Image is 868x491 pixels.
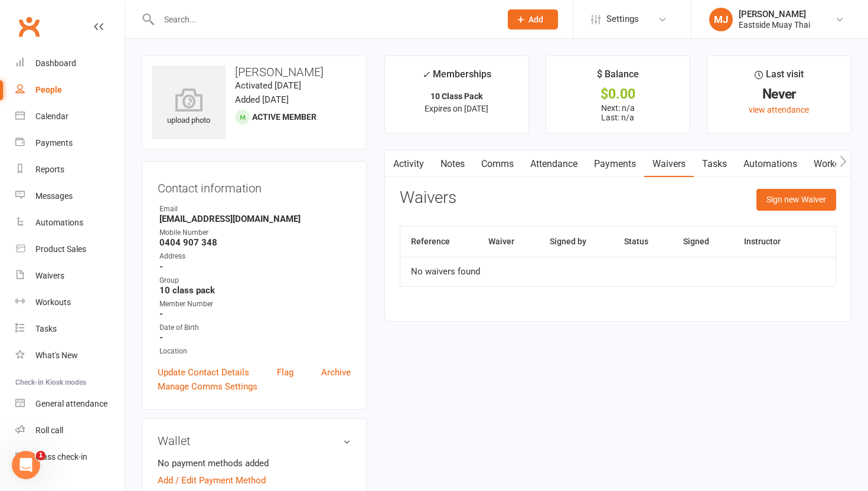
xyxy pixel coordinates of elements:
[15,210,125,236] a: Automations
[35,112,68,121] div: Calendar
[159,299,351,310] div: Member Number
[557,103,679,122] p: Next: n/a Last: n/a
[277,365,293,379] a: Flag
[159,227,351,238] div: Mobile Number
[614,227,672,257] th: Status
[159,237,351,248] strong: 0404 907 348
[422,67,491,89] div: Memberships
[15,417,125,444] a: Roll call
[673,227,733,257] th: Signed
[739,9,810,19] div: [PERSON_NAME]
[15,289,125,316] a: Workouts
[597,67,639,88] div: $ Balance
[15,156,125,183] a: Reports
[432,150,473,178] a: Notes
[15,183,125,210] a: Messages
[35,297,71,307] div: Workouts
[35,351,78,360] div: What's New
[35,244,86,254] div: Product Sales
[15,444,125,470] a: Class kiosk mode
[35,399,107,408] div: General attendance
[15,263,125,289] a: Waivers
[425,104,488,113] span: Expires on [DATE]
[35,425,63,435] div: Roll call
[694,150,735,178] a: Tasks
[528,15,543,24] span: Add
[539,227,614,257] th: Signed by
[36,451,45,460] span: 1
[159,204,351,215] div: Email
[522,150,586,178] a: Attendance
[644,150,694,178] a: Waivers
[749,105,809,114] a: view attendance
[15,77,125,103] a: People
[155,11,492,28] input: Search...
[739,19,810,30] div: Eastside Muay Thai
[35,85,62,94] div: People
[158,379,257,394] a: Manage Comms Settings
[400,189,456,207] h3: Waivers
[159,214,351,224] strong: [EMAIL_ADDRESS][DOMAIN_NAME]
[159,251,351,262] div: Address
[35,452,87,461] div: Class check-in
[152,66,357,78] h3: [PERSON_NAME]
[159,309,351,319] strong: -
[12,451,40,479] iframe: Intercom live chat
[709,8,733,31] div: MJ
[422,69,430,80] i: ✓
[159,285,351,296] strong: 10 class pack
[35,138,73,148] div: Payments
[158,456,351,470] li: No payment methods added
[755,67,804,88] div: Last visit
[159,346,351,357] div: Location
[35,218,83,227] div: Automations
[430,91,482,101] strong: 10 Class Pack
[159,332,351,343] strong: -
[159,322,351,333] div: Date of Birth
[35,191,73,201] div: Messages
[15,50,125,77] a: Dashboard
[805,150,862,178] a: Workouts
[35,324,57,333] div: Tasks
[733,227,808,257] th: Instructor
[15,236,125,263] a: Product Sales
[158,434,351,447] h3: Wallet
[508,9,558,30] button: Add
[14,12,44,41] a: Clubworx
[735,150,805,178] a: Automations
[35,271,64,280] div: Waivers
[400,257,836,286] td: No waivers found
[35,58,76,68] div: Dashboard
[159,275,351,286] div: Group
[235,80,301,91] time: Activated [DATE]
[152,88,226,127] div: upload photo
[15,130,125,156] a: Payments
[235,94,289,105] time: Added [DATE]
[385,150,432,178] a: Activity
[252,112,316,122] span: Active member
[473,150,522,178] a: Comms
[158,473,266,487] a: Add / Edit Payment Method
[756,189,836,210] button: Sign new Waiver
[400,227,478,257] th: Reference
[718,88,840,100] div: Never
[606,6,639,32] span: Settings
[15,391,125,417] a: General attendance kiosk mode
[557,88,679,100] div: $0.00
[15,316,125,342] a: Tasks
[478,227,539,257] th: Waiver
[35,165,64,174] div: Reports
[321,365,351,379] a: Archive
[15,342,125,369] a: What's New
[159,261,351,272] strong: -
[15,103,125,130] a: Calendar
[586,150,644,178] a: Payments
[158,177,351,195] h3: Contact information
[158,365,249,379] a: Update Contact Details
